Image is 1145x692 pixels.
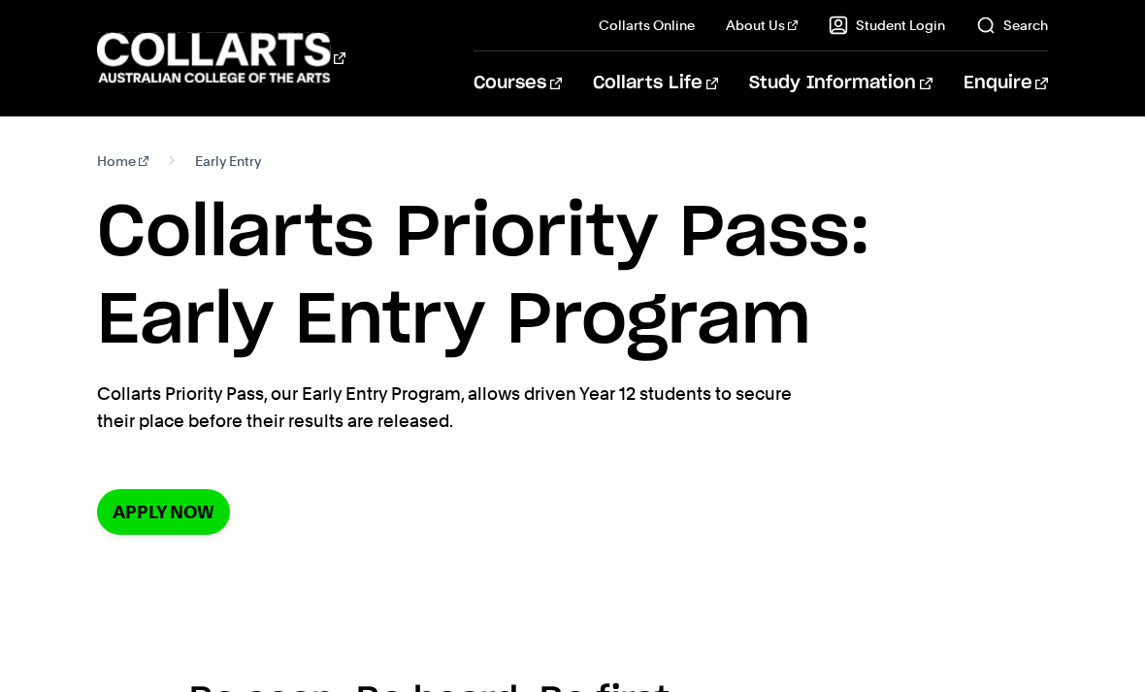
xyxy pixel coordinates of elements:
a: Student Login [829,16,945,35]
a: Home [97,148,148,175]
a: Search [976,16,1048,35]
a: Collarts Online [599,16,695,35]
a: About Us [726,16,798,35]
a: Study Information [749,51,932,115]
p: Collarts Priority Pass, our Early Entry Program, allows driven Year 12 students to secure their p... [97,380,805,435]
a: Courses [474,51,562,115]
a: Apply now [97,489,230,535]
a: Collarts Life [593,51,718,115]
span: Early Entry [195,148,261,175]
div: Go to homepage [97,30,345,85]
a: Enquire [964,51,1048,115]
h1: Collarts Priority Pass: Early Entry Program [97,190,1047,365]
